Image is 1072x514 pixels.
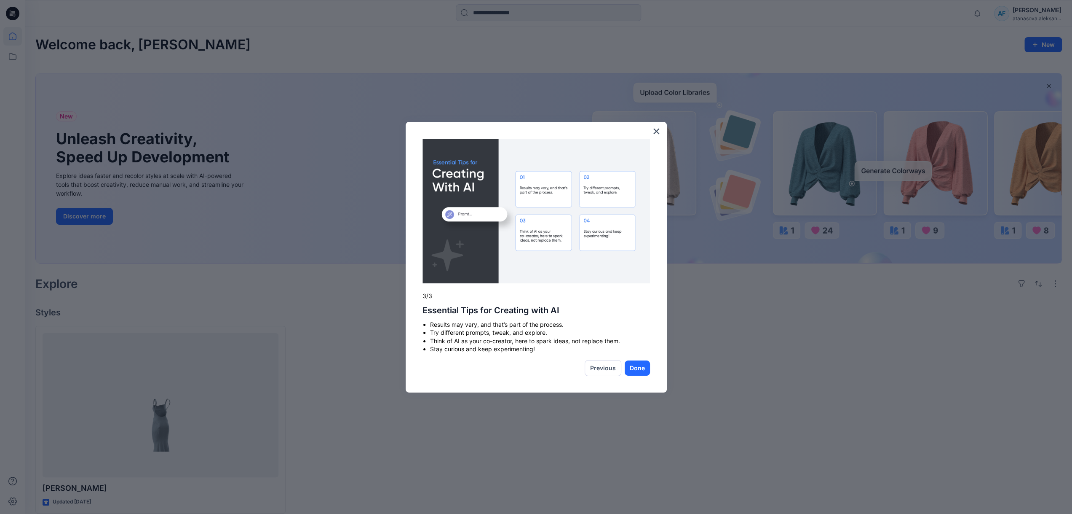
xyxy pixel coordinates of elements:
li: Think of AI as your co-creator, here to spark ideas, not replace them. [430,337,650,345]
h2: Essential Tips for Creating with AI [422,305,650,315]
button: Previous [585,360,621,376]
p: 3/3 [422,292,650,300]
button: Done [625,361,650,376]
li: Try different prompts, tweak, and explore. [430,328,650,337]
li: Stay curious and keep experimenting! [430,345,650,353]
li: Results may vary, and that’s part of the process. [430,320,650,329]
button: Close [652,124,660,138]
